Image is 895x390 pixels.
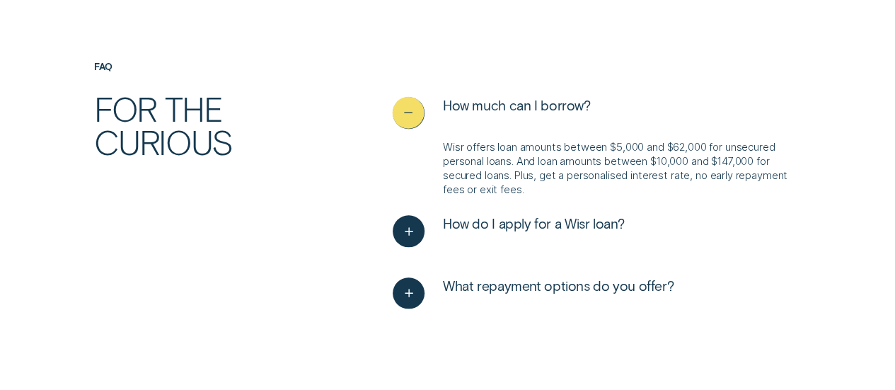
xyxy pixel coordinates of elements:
h2: For the curious [94,91,323,159]
h4: FAQ [94,62,323,72]
button: See less [393,97,590,128]
span: How much can I borrow? [443,97,591,114]
span: What repayment options do you offer? [443,277,674,294]
span: How do I apply for a Wisr loan? [443,215,624,232]
button: See more [393,277,674,309]
button: See more [393,215,623,246]
p: Wisr offers loan amounts between $5,000 and $62,000 for unsecured personal loans. And loan amount... [443,140,801,197]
